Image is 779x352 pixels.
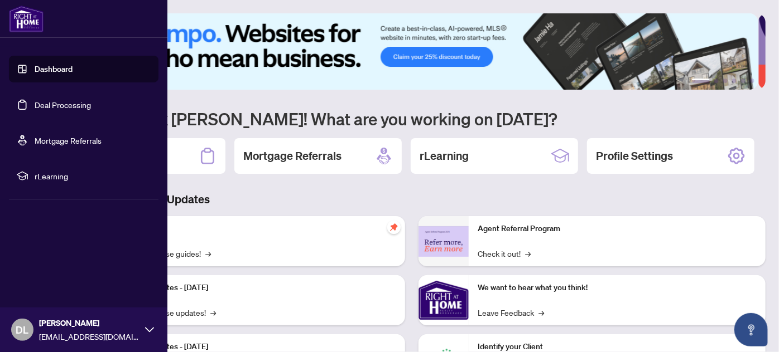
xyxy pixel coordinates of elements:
p: Self-Help [117,223,396,235]
img: Agent Referral Program [419,226,469,257]
p: Agent Referral Program [478,223,757,235]
h2: Profile Settings [596,148,673,164]
span: pushpin [387,221,401,234]
h2: rLearning [420,148,469,164]
h2: Mortgage Referrals [243,148,342,164]
button: 2 [714,79,719,83]
button: 6 [750,79,754,83]
button: 3 [723,79,728,83]
p: Platform Updates - [DATE] [117,282,396,294]
a: Deal Processing [35,100,91,110]
img: logo [9,6,44,32]
span: [EMAIL_ADDRESS][DOMAIN_NAME] [39,330,140,343]
a: Mortgage Referrals [35,135,102,145]
a: Leave Feedback→ [478,306,544,319]
span: → [210,306,216,319]
span: DL [16,322,29,338]
span: rLearning [35,170,151,182]
p: We want to hear what you think! [478,282,757,294]
button: 5 [741,79,746,83]
a: Dashboard [35,64,73,74]
button: 1 [692,79,710,83]
button: Open asap [734,313,768,346]
span: [PERSON_NAME] [39,317,140,329]
img: Slide 0 [58,13,758,90]
span: → [525,247,531,260]
img: We want to hear what you think! [419,275,469,325]
button: 4 [732,79,737,83]
a: Check it out!→ [478,247,531,260]
h3: Brokerage & Industry Updates [58,192,766,207]
span: → [538,306,544,319]
h1: Welcome back [PERSON_NAME]! What are you working on [DATE]? [58,108,766,129]
span: → [205,247,211,260]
